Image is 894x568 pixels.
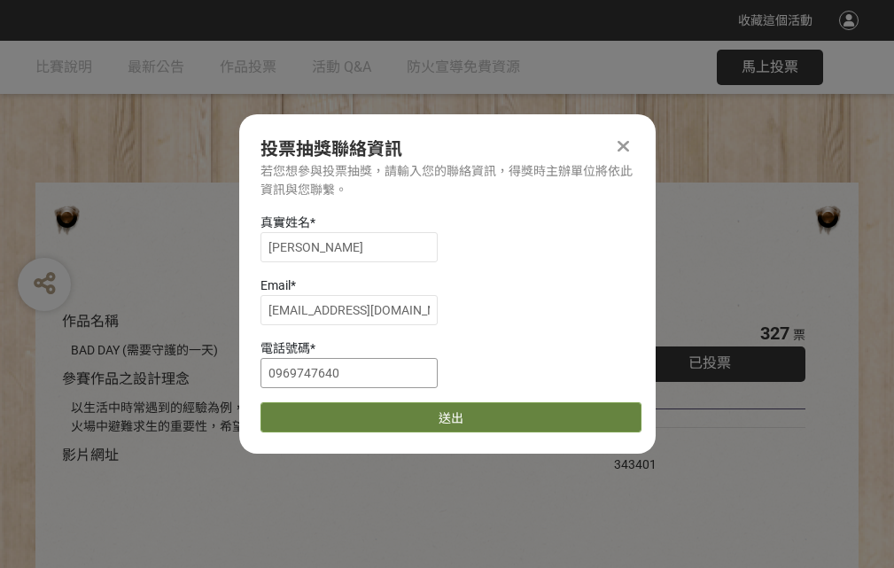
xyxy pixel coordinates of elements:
span: 作品名稱 [62,313,119,330]
div: 以生活中時常遇到的經驗為例，透過對比的方式宣傳住宅用火災警報器、家庭逃生計畫及火場中避難求生的重要性，希望透過趣味的短影音讓更多人認識到更多的防火觀念。 [71,399,561,436]
span: 參賽作品之設計理念 [62,370,190,387]
span: 真實姓名 [260,215,310,230]
div: BAD DAY (需要守護的一天) [71,341,561,360]
a: 活動 Q&A [312,41,371,94]
span: 327 [760,323,789,344]
button: 送出 [260,402,641,432]
span: 活動 Q&A [312,58,371,75]
a: 比賽說明 [35,41,92,94]
a: 作品投票 [220,41,276,94]
span: 比賽說明 [35,58,92,75]
span: 票 [793,328,805,342]
span: 作品投票 [220,58,276,75]
button: 馬上投票 [717,50,823,85]
a: 最新公告 [128,41,184,94]
div: 投票抽獎聯絡資訊 [260,136,634,162]
a: 防火宣導免費資源 [407,41,520,94]
span: 最新公告 [128,58,184,75]
iframe: Facebook Share [661,437,750,455]
span: 已投票 [688,354,731,371]
span: 收藏這個活動 [738,13,812,27]
span: 影片網址 [62,447,119,463]
span: 防火宣導免費資源 [407,58,520,75]
div: 若您想參與投票抽獎，請輸入您的聯絡資訊，得獎時主辦單位將依此資訊與您聯繫。 [260,162,634,199]
span: Email [260,278,291,292]
span: 電話號碼 [260,341,310,355]
span: 馬上投票 [742,58,798,75]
